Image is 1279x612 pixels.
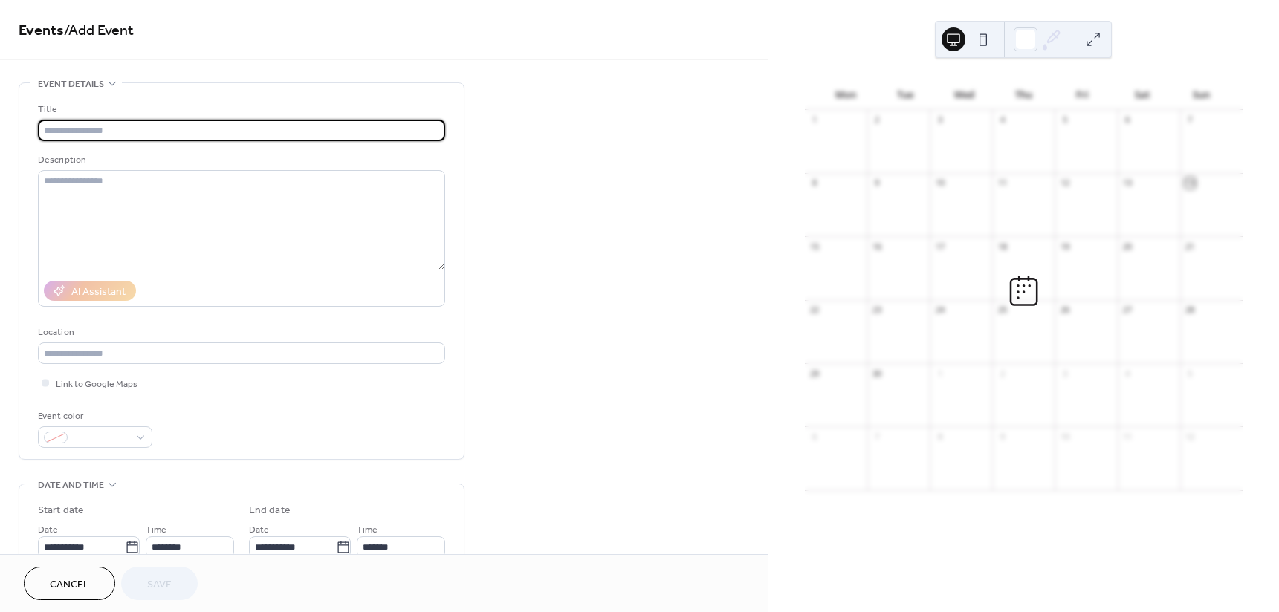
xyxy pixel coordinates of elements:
div: 7 [1185,114,1196,126]
div: 6 [1122,114,1133,126]
div: 1 [934,368,945,379]
div: End date [249,503,291,518]
div: 3 [934,114,945,126]
a: Events [19,16,64,45]
div: 2 [872,114,883,126]
div: 11 [1122,431,1133,442]
div: 4 [1122,368,1133,379]
span: Cancel [50,577,89,593]
div: 11 [997,178,1008,189]
div: 25 [997,305,1008,316]
div: 12 [1059,178,1070,189]
div: Start date [38,503,84,518]
div: 4 [997,114,1008,126]
div: 7 [872,431,883,442]
div: 19 [1059,241,1070,252]
div: Sun [1171,80,1231,110]
span: Date [249,522,269,538]
div: 8 [809,178,820,189]
div: 5 [1059,114,1070,126]
div: 10 [934,178,945,189]
span: Date [38,522,58,538]
div: 2 [997,368,1008,379]
div: 20 [1122,241,1133,252]
div: 5 [1185,368,1196,379]
div: Location [38,325,442,340]
span: Time [357,522,378,538]
div: 26 [1059,305,1070,316]
div: 16 [872,241,883,252]
div: 27 [1122,305,1133,316]
div: 28 [1185,305,1196,316]
div: 10 [1059,431,1070,442]
span: Event details [38,76,104,92]
div: 23 [872,305,883,316]
span: Date and time [38,478,104,493]
span: Time [146,522,166,538]
div: 30 [872,368,883,379]
div: Event color [38,408,149,424]
div: 1 [809,114,820,126]
div: 6 [809,431,820,442]
div: Description [38,152,442,168]
div: 29 [809,368,820,379]
div: Title [38,102,442,117]
div: 9 [997,431,1008,442]
div: Sat [1113,80,1172,110]
div: 8 [934,431,945,442]
button: Cancel [24,567,115,600]
div: 17 [934,241,945,252]
div: 15 [809,241,820,252]
div: Thu [994,80,1053,110]
div: 12 [1185,431,1196,442]
div: Mon [817,80,876,110]
div: 24 [934,305,945,316]
div: 14 [1185,178,1196,189]
div: 22 [809,305,820,316]
div: 3 [1059,368,1070,379]
div: Wed [935,80,994,110]
div: 18 [997,241,1008,252]
div: Fri [1053,80,1113,110]
div: Tue [875,80,935,110]
div: 9 [872,178,883,189]
div: 13 [1122,178,1133,189]
span: Link to Google Maps [56,377,137,392]
span: / Add Event [64,16,134,45]
div: 21 [1185,241,1196,252]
